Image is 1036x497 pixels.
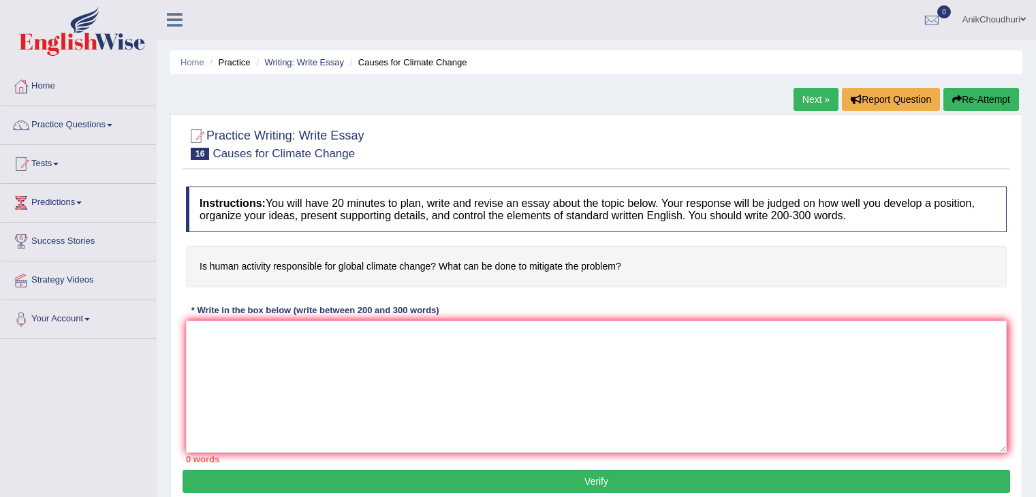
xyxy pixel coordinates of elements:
[206,56,250,69] li: Practice
[937,5,951,18] span: 0
[1,223,156,257] a: Success Stories
[186,187,1007,232] h4: You will have 20 minutes to plan, write and revise an essay about the topic below. Your response ...
[186,126,364,160] h2: Practice Writing: Write Essay
[186,304,444,317] div: * Write in the box below (write between 200 and 300 words)
[1,184,156,218] a: Predictions
[191,148,209,160] span: 16
[1,67,156,101] a: Home
[264,57,344,67] a: Writing: Write Essay
[180,57,204,67] a: Home
[943,88,1019,111] button: Re-Attempt
[200,197,266,209] b: Instructions:
[842,88,940,111] button: Report Question
[186,453,1007,466] div: 0 words
[186,246,1007,287] h4: Is human activity responsible for global climate change? What can be done to mitigate the problem?
[1,261,156,295] a: Strategy Videos
[794,88,838,111] a: Next »
[1,106,156,140] a: Practice Questions
[1,300,156,334] a: Your Account
[183,470,1010,493] button: Verify
[213,147,355,160] small: Causes for Climate Change
[1,145,156,179] a: Tests
[347,56,467,69] li: Causes for Climate Change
